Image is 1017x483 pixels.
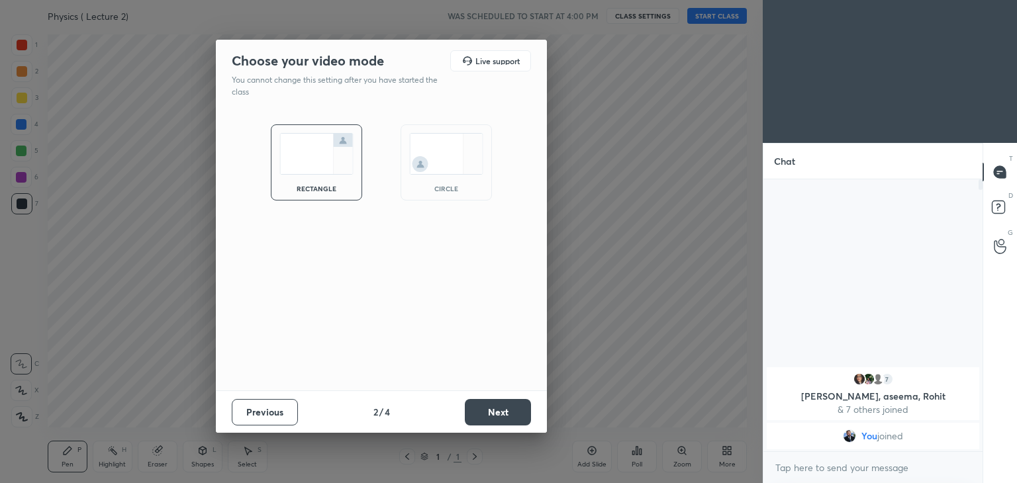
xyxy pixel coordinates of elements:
[420,185,473,192] div: circle
[232,74,446,98] p: You cannot change this setting after you have started the class
[1008,191,1013,200] p: D
[881,373,894,386] div: 7
[861,431,877,441] span: You
[877,431,903,441] span: joined
[1008,228,1013,238] p: G
[475,57,520,65] h5: Live support
[232,52,384,69] h2: Choose your video mode
[763,144,806,179] p: Chat
[290,185,343,192] div: rectangle
[379,405,383,419] h4: /
[862,373,875,386] img: 18e50eac10414081a7218d06060551b2.jpg
[775,404,971,415] p: & 7 others joined
[871,373,885,386] img: default.png
[373,405,378,419] h4: 2
[465,399,531,425] button: Next
[385,405,390,419] h4: 4
[1009,154,1013,163] p: T
[409,133,483,175] img: circleScreenIcon.acc0effb.svg
[775,391,971,402] p: [PERSON_NAME], aseema, Rohit
[232,399,298,425] button: Previous
[279,133,354,175] img: normalScreenIcon.ae25ed63.svg
[853,373,866,386] img: 05db51ca364f4305bbe2037863403bc6.jpg
[763,365,983,452] div: grid
[843,429,856,443] img: cb5e8b54239f41d58777b428674fb18d.jpg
